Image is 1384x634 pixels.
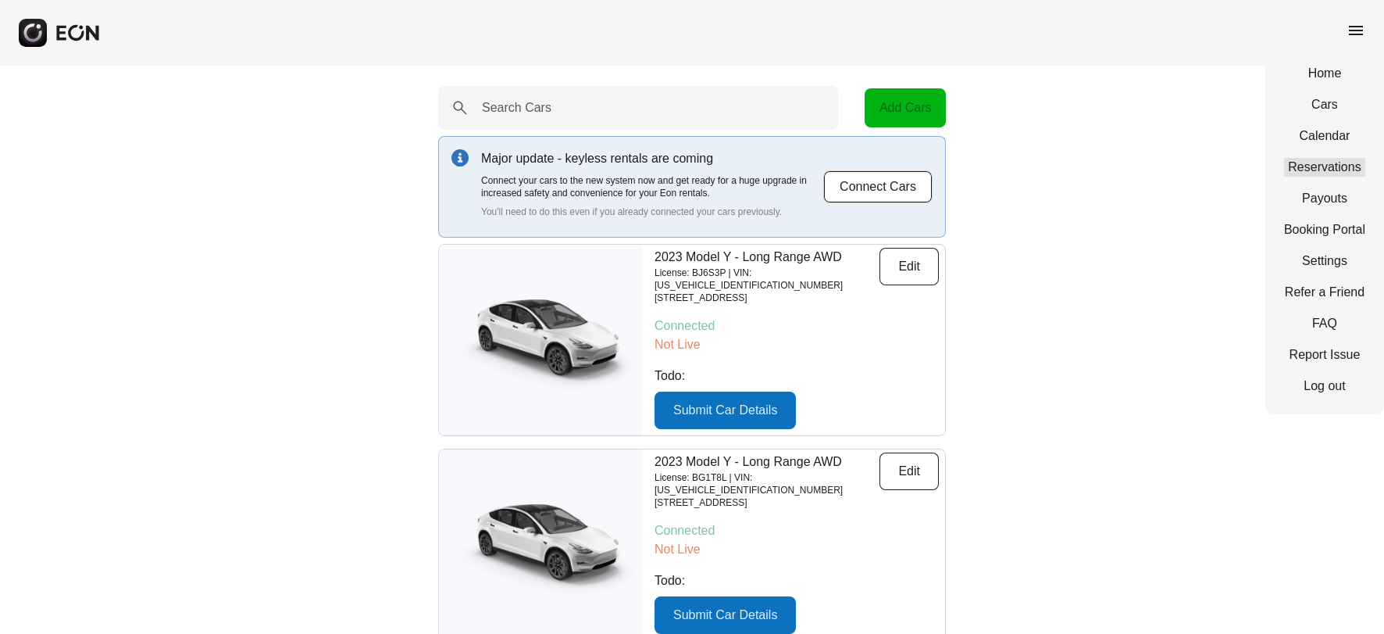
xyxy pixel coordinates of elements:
[1284,283,1365,302] a: Refer a Friend
[823,170,933,203] button: Connect Cars
[879,248,939,285] button: Edit
[1284,377,1365,396] a: Log out
[451,149,469,167] img: info
[655,248,879,267] p: 2023 Model Y - Long Range AWD
[655,496,879,509] p: [STREET_ADDRESS]
[655,596,796,634] button: Submit Car Details
[1284,189,1365,208] a: Payouts
[481,149,823,168] p: Major update - keyless rentals are coming
[1284,220,1365,239] a: Booking Portal
[655,453,879,471] p: 2023 Model Y - Long Range AWD
[1284,127,1365,145] a: Calendar
[655,367,939,385] p: Todo:
[439,494,642,596] img: car
[655,540,939,559] p: Not Live
[1284,346,1365,364] a: Report Issue
[1284,252,1365,270] a: Settings
[655,392,796,429] button: Submit Car Details
[482,99,551,117] label: Search Cars
[655,335,939,354] p: Not Live
[655,317,939,335] p: Connected
[1284,314,1365,333] a: FAQ
[1347,21,1365,40] span: menu
[481,206,823,218] p: You'll need to do this even if you already connected your cars previously.
[655,292,879,304] p: [STREET_ADDRESS]
[1284,158,1365,177] a: Reservations
[655,471,879,496] p: License: BG1T8L | VIN: [US_VEHICLE_IDENTIFICATION_NUMBER]
[1284,64,1365,83] a: Home
[879,453,939,490] button: Edit
[439,289,642,391] img: car
[655,521,939,540] p: Connected
[1284,95,1365,114] a: Cars
[655,571,939,590] p: Todo:
[655,267,879,292] p: License: BJ6S3P | VIN: [US_VEHICLE_IDENTIFICATION_NUMBER]
[481,174,823,199] p: Connect your cars to the new system now and get ready for a huge upgrade in increased safety and ...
